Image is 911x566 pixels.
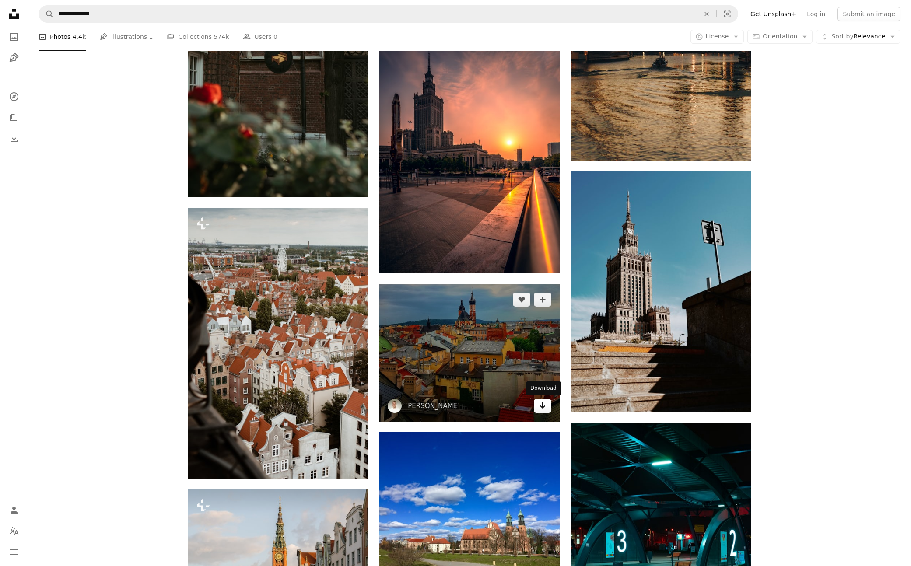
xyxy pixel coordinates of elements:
button: Submit an image [837,7,900,21]
div: Download [526,381,561,395]
a: Home — Unsplash [5,5,23,24]
button: Visual search [717,6,738,22]
a: Users 0 [243,23,277,51]
a: Download [534,399,551,413]
button: Clear [697,6,716,22]
a: a tall clock tower towering over a city [188,545,368,553]
a: Illustrations [5,49,23,66]
a: assorted-color buildings under blue sky [379,349,560,356]
span: Orientation [763,33,797,40]
a: Log in [802,7,830,21]
a: Illustrations 1 [100,23,153,51]
span: 574k [214,32,229,42]
button: Orientation [747,30,813,44]
a: Get Unsplash+ [745,7,802,21]
a: Collections [5,109,23,126]
img: a very tall building with a steeple in the background [571,171,751,412]
img: Go to Dawid Łabno's profile [388,399,402,413]
a: Explore [5,88,23,105]
a: people walking on sidewalk near building during sunset [379,157,560,164]
button: Menu [5,543,23,561]
button: License [690,30,744,44]
a: Photos [5,28,23,45]
img: people walking on sidewalk near building during sunset [379,48,560,274]
a: a view of a city from a tall building [188,339,368,347]
span: 0 [273,32,277,42]
a: Download History [5,130,23,147]
button: Like [513,293,530,307]
button: Language [5,522,23,540]
img: a view of a city from a tall building [188,208,368,479]
span: 1 [149,32,153,42]
a: Log in / Sign up [5,501,23,519]
a: Collections 574k [167,23,229,51]
a: a street sign in front of a brick building [188,57,368,65]
a: brown and white concrete building under blue sky during daytime [379,496,560,503]
span: Sort by [831,33,853,40]
a: people walking on sidewalk during daytime [571,531,751,539]
a: a very tall building with a steeple in the background [571,287,751,295]
button: Search Unsplash [39,6,54,22]
form: Find visuals sitewide [39,5,738,23]
span: License [706,33,729,40]
button: Add to Collection [534,293,551,307]
button: Sort byRelevance [816,30,900,44]
a: [PERSON_NAME] [405,402,460,410]
img: assorted-color buildings under blue sky [379,284,560,421]
span: Relevance [831,32,885,41]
